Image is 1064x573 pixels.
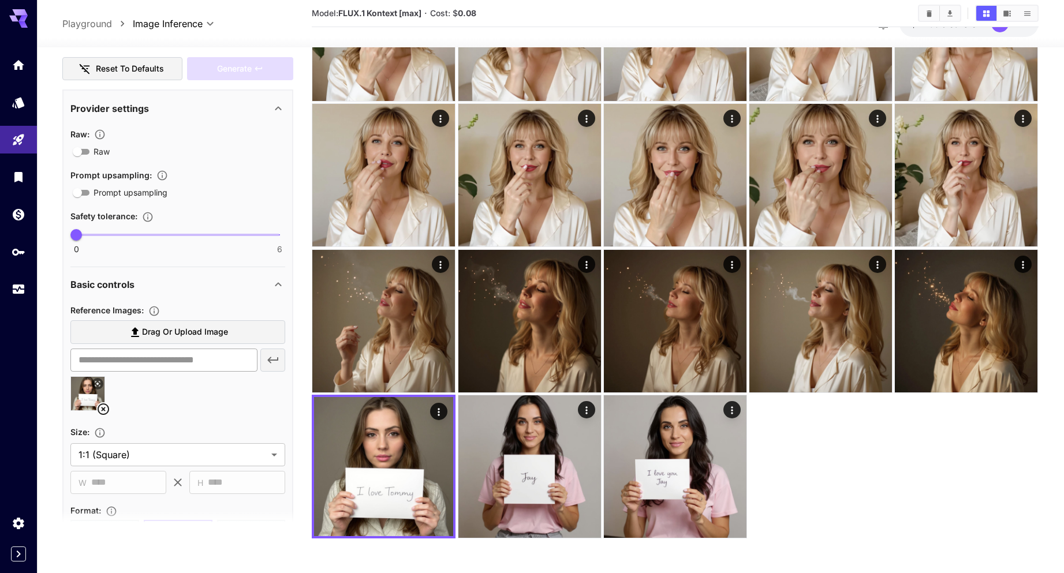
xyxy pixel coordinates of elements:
[604,104,746,246] img: Z
[12,58,25,72] div: Home
[62,57,182,80] button: Reset to defaults
[723,110,741,127] div: Actions
[12,282,25,297] div: Usage
[578,110,595,127] div: Actions
[432,110,450,127] div: Actions
[101,505,122,516] button: Choose the file format for the output image.
[314,397,453,536] img: Z
[940,6,960,21] button: Download All
[976,6,996,21] button: Show media in grid view
[723,256,741,273] div: Actions
[604,395,746,538] img: 2Q==
[1015,256,1032,273] div: Actions
[431,403,448,420] div: Actions
[997,6,1017,21] button: Show media in video view
[430,8,476,18] span: Cost: $
[723,401,741,418] div: Actions
[133,17,203,31] span: Image Inference
[12,516,25,530] div: Settings
[197,476,203,489] span: H
[604,250,746,392] img: 9k=
[12,207,25,222] div: Wallet
[89,129,110,140] button: Controls the level of post-processing applied to generated images.
[62,17,112,31] a: Playground
[12,95,25,110] div: Models
[11,546,26,561] button: Expand sidebar
[12,245,25,259] div: API Keys
[911,19,942,29] span: $22.93
[919,6,939,21] button: Clear All
[869,110,886,127] div: Actions
[70,101,149,115] p: Provider settings
[70,278,135,291] p: Basic controls
[578,256,595,273] div: Actions
[74,244,79,255] span: 0
[338,8,421,18] b: FLUX.1 Kontext [max]
[70,505,101,515] span: Format :
[458,250,601,392] img: Z
[578,401,595,418] div: Actions
[70,305,144,315] span: Reference Images :
[70,129,89,138] span: Raw :
[312,104,455,246] img: Z
[79,448,267,462] span: 1:1 (Square)
[458,395,601,538] img: 2Q==
[869,256,886,273] div: Actions
[458,104,601,246] img: 2Q==
[144,305,165,316] button: Upload a reference image to guide the result. This is needed for Image-to-Image or Inpainting. Su...
[94,186,167,199] span: Prompt upsampling
[1015,110,1032,127] div: Actions
[62,17,133,31] nav: breadcrumb
[749,104,892,246] img: 9k=
[432,256,450,273] div: Actions
[70,211,137,221] span: Safety tolerance :
[312,8,421,18] span: Model:
[424,6,427,20] p: ·
[749,250,892,392] img: 2Q==
[79,476,87,489] span: W
[895,104,1037,246] img: Z
[70,320,285,344] label: Drag or upload image
[70,170,152,180] span: Prompt upsampling :
[458,8,476,18] b: 0.08
[70,427,89,437] span: Size :
[70,271,285,298] div: Basic controls
[312,250,455,392] img: Z
[12,170,25,184] div: Library
[895,250,1037,392] img: Z
[94,145,110,158] span: Raw
[70,94,285,122] div: Provider settings
[1017,6,1037,21] button: Show media in list view
[12,133,25,147] div: Playground
[89,426,110,438] button: Adjust the dimensions of the generated image by specifying its width and height in pixels, or sel...
[137,211,158,222] button: Controls the tolerance level for input and output content moderation. Lower values apply stricter...
[942,19,982,29] span: credits left
[152,170,173,181] button: Enables automatic enhancement and expansion of the input prompt to improve generation quality and...
[918,5,961,22] div: Clear AllDownload All
[975,5,1039,22] div: Show media in grid viewShow media in video viewShow media in list view
[142,325,228,339] span: Drag or upload image
[277,244,282,255] span: 6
